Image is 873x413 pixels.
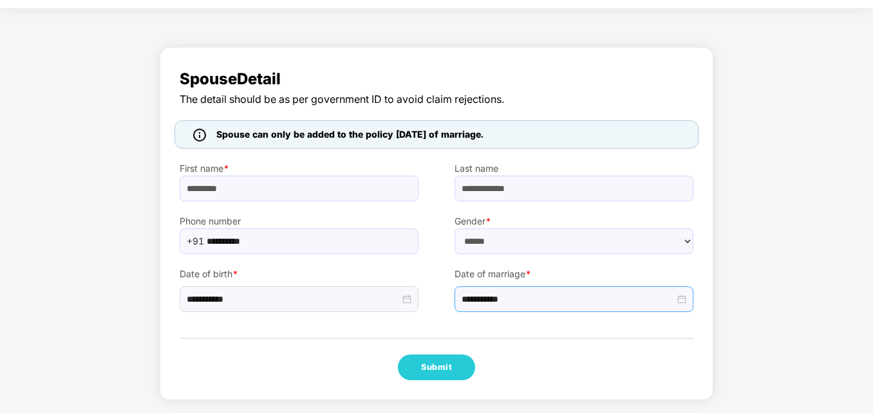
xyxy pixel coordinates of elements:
[180,91,693,107] span: The detail should be as per government ID to avoid claim rejections.
[187,232,204,251] span: +91
[455,161,693,176] label: Last name
[216,127,483,142] span: Spouse can only be added to the policy [DATE] of marriage.
[193,129,206,142] img: icon
[180,267,418,281] label: Date of birth
[398,354,475,380] button: Submit
[180,67,693,91] span: Spouse Detail
[455,267,693,281] label: Date of marriage
[180,161,418,176] label: First name
[455,214,693,228] label: Gender
[180,214,418,228] label: Phone number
